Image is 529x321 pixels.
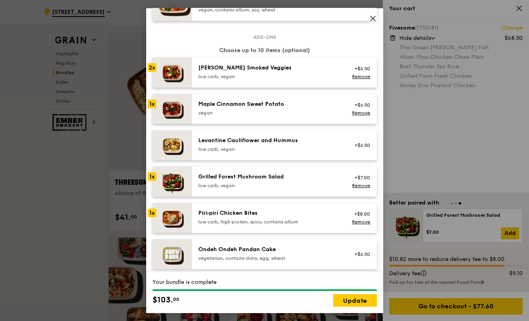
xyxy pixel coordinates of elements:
[148,172,156,180] div: 1x
[350,101,371,108] div: +$6.50
[198,100,340,108] div: Maple Cinnamon Sweet Potato
[352,110,370,115] a: Remove
[333,294,377,307] a: Update
[198,182,340,188] div: low carb, vegan
[152,278,377,286] div: Your bundle is complete
[350,65,371,71] div: +$6.50
[198,245,340,253] div: Ondeh Ondeh Pandan Cake
[198,64,340,71] div: [PERSON_NAME] Smoked Veggies
[350,251,371,257] div: +$6.50
[198,136,340,144] div: Levantine Cauliflower and Hummus
[352,73,370,79] a: Remove
[352,182,370,188] a: Remove
[352,219,370,224] a: Remove
[250,34,279,40] span: Add-ons
[198,73,340,79] div: low carb, vegan
[148,99,156,108] div: 1x
[152,130,192,160] img: daily_normal_Levantine_Cauliflower_and_Hummus__Horizontal_.jpg
[198,209,340,217] div: Piri‑piri Chicken Bites
[152,94,192,124] img: daily_normal_Maple_Cinnamon_Sweet_Potato__Horizontal_.jpg
[350,142,371,148] div: +$6.50
[350,210,371,217] div: +$8.00
[198,6,340,13] div: vegan, contains allium, soy, wheat
[350,174,371,180] div: +$7.00
[152,46,377,54] div: Choose up to 10 items (optional)
[198,255,340,261] div: vegetarian, contains dairy, egg, wheat
[148,208,156,217] div: 1x
[152,203,192,233] img: daily_normal_Piri-Piri-Chicken-Bites-HORZ.jpg
[148,63,156,71] div: 2x
[152,294,173,306] span: $103.
[198,218,340,225] div: low carb, high protein, spicy, contains allium
[173,296,179,302] span: 00
[198,109,340,116] div: vegan
[198,146,340,152] div: low carb, vegan
[152,57,192,87] img: daily_normal_Thyme-Rosemary-Zucchini-HORZ.jpg
[152,239,192,269] img: daily_normal_Ondeh_Ondeh_Pandan_Cake-HORZ.jpg
[152,166,192,196] img: daily_normal_Grilled-Forest-Mushroom-Salad-HORZ.jpg
[198,173,340,180] div: Grilled Forest Mushroom Salad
